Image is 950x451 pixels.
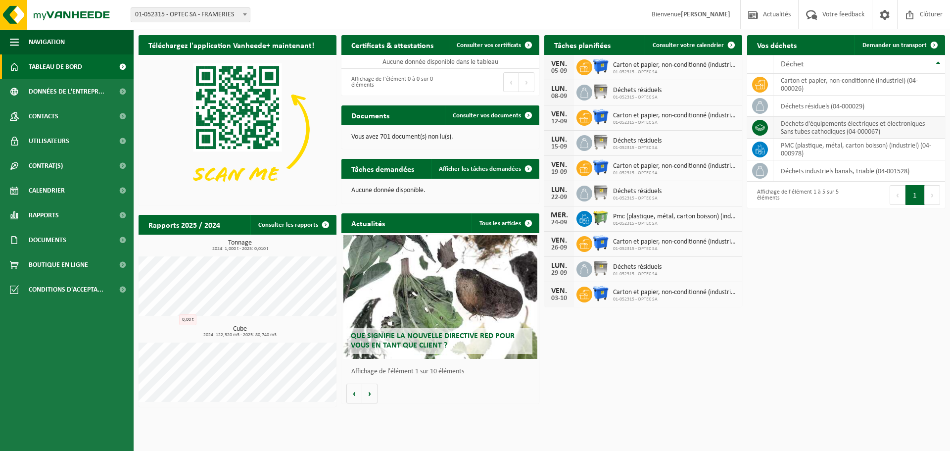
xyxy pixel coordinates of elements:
span: 01-052315 - OPTEC SA [613,246,737,252]
a: Consulter vos certificats [449,35,538,55]
p: Affichage de l'élément 1 sur 10 éléments [351,368,534,375]
span: Consulter vos certificats [457,42,521,49]
span: 2024: 122,320 m3 - 2025: 80,740 m3 [143,333,336,338]
span: Données de l'entrepr... [29,79,104,104]
span: Rapports [29,203,59,228]
span: 01-052315 - OPTEC SA [613,297,737,302]
a: Consulter votre calendrier [645,35,741,55]
button: Next [925,185,940,205]
span: Afficher les tâches demandées [439,166,521,172]
span: 01-052315 - OPTEC SA - FRAMERIES [131,8,250,22]
div: VEN. [549,161,569,169]
a: Consulter les rapports [250,215,335,235]
div: LUN. [549,186,569,194]
h2: Tâches demandées [341,159,424,178]
div: VEN. [549,287,569,295]
span: Navigation [29,30,65,54]
span: Déchets résiduels [613,87,662,95]
td: Aucune donnée disponible dans le tableau [341,55,539,69]
div: Affichage de l'élément 0 à 0 sur 0 éléments [346,71,435,93]
span: Déchets résiduels [613,188,662,196]
div: 15-09 [549,144,569,150]
div: VEN. [549,60,569,68]
img: WB-0660-HPE-GN-50 [592,209,609,226]
td: déchets résiduels (04-000029) [773,96,945,117]
h2: Certificats & attestations [341,35,443,54]
strong: [PERSON_NAME] [681,11,730,18]
img: WB-1100-GAL-GY-02 [592,260,609,277]
span: Documents [29,228,66,252]
span: Carton et papier, non-conditionné (industriel) [613,238,737,246]
div: LUN. [549,262,569,270]
span: Consulter votre calendrier [653,42,724,49]
span: 01-052315 - OPTEC SA [613,221,737,227]
span: 01-052315 - OPTEC SA [613,196,662,201]
span: Utilisateurs [29,129,69,153]
div: VEN. [549,237,569,245]
div: 19-09 [549,169,569,176]
div: 0,00 t [179,314,196,325]
h2: Rapports 2025 / 2024 [139,215,230,234]
img: WB-1100-HPE-BE-01 [592,235,609,251]
span: 01-052315 - OPTEC SA [613,69,737,75]
span: 01-052315 - OPTEC SA - FRAMERIES [131,7,250,22]
h3: Cube [143,326,336,338]
span: Tableau de bord [29,54,82,79]
span: 01-052315 - OPTEC SA [613,271,662,277]
button: Vorige [346,384,362,403]
span: Boutique en ligne [29,252,88,277]
div: LUN. [549,136,569,144]
img: WB-1100-HPE-BE-01 [592,58,609,75]
div: 08-09 [549,93,569,100]
button: Volgende [362,384,378,403]
span: Pmc (plastique, métal, carton boisson) (industriel) [613,213,737,221]
td: PMC (plastique, métal, carton boisson) (industriel) (04-000978) [773,139,945,160]
div: MER. [549,211,569,219]
a: Tous les articles [472,213,538,233]
img: WB-1100-HPE-BE-01 [592,285,609,302]
span: Calendrier [29,178,65,203]
button: Previous [503,72,519,92]
span: Contrat(s) [29,153,63,178]
td: carton et papier, non-conditionné (industriel) (04-000026) [773,74,945,96]
div: VEN. [549,110,569,118]
h2: Téléchargez l'application Vanheede+ maintenant! [139,35,324,54]
h2: Documents [341,105,399,125]
img: WB-1100-GAL-GY-02 [592,83,609,100]
span: 01-052315 - OPTEC SA [613,170,737,176]
img: WB-1100-HPE-BE-01 [592,108,609,125]
div: 26-09 [549,245,569,251]
span: Déchets résiduels [613,263,662,271]
div: 24-09 [549,219,569,226]
span: Carton et papier, non-conditionné (industriel) [613,162,737,170]
div: 05-09 [549,68,569,75]
button: Next [519,72,534,92]
span: 01-052315 - OPTEC SA [613,120,737,126]
span: Que signifie la nouvelle directive RED pour vous en tant que client ? [351,332,515,350]
h3: Tonnage [143,240,336,251]
img: WB-1100-GAL-GY-02 [592,134,609,150]
td: déchets industriels banals, triable (04-001528) [773,160,945,182]
span: 01-052315 - OPTEC SA [613,95,662,100]
button: Previous [890,185,905,205]
span: Déchet [781,60,804,68]
span: Carton et papier, non-conditionné (industriel) [613,112,737,120]
span: 01-052315 - OPTEC SA [613,145,662,151]
span: Conditions d'accepta... [29,277,103,302]
p: Aucune donnée disponible. [351,187,529,194]
img: WB-1100-GAL-GY-02 [592,184,609,201]
p: Vous avez 701 document(s) non lu(s). [351,134,529,141]
img: Download de VHEPlus App [139,55,336,203]
h2: Tâches planifiées [544,35,620,54]
h2: Vos déchets [747,35,807,54]
a: Consulter vos documents [445,105,538,125]
button: 1 [905,185,925,205]
td: déchets d'équipements électriques et électroniques - Sans tubes cathodiques (04-000067) [773,117,945,139]
span: 2024: 1,000 t - 2025: 0,010 t [143,247,336,251]
img: WB-1100-HPE-BE-01 [592,159,609,176]
a: Afficher les tâches demandées [431,159,538,179]
a: Que signifie la nouvelle directive RED pour vous en tant que client ? [343,235,537,359]
span: Carton et papier, non-conditionné (industriel) [613,61,737,69]
div: 29-09 [549,270,569,277]
span: Consulter vos documents [453,112,521,119]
